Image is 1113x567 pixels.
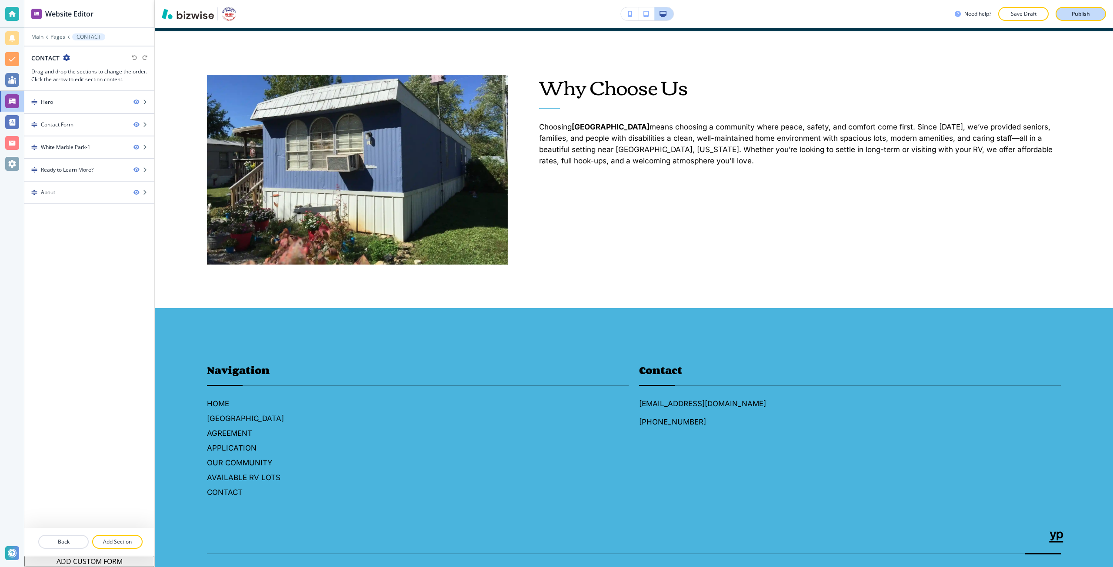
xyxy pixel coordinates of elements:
[1010,10,1037,18] p: Save Draft
[207,428,629,439] h6: AGREEMENT
[222,7,236,21] img: Your Logo
[31,53,60,63] h2: CONTACT
[1072,10,1090,18] p: Publish
[24,136,154,158] div: DragWhite Marble Park-1
[41,98,53,106] div: Hero
[31,34,43,40] button: Main
[207,75,508,265] img: fc3aa5af7a2d75fb17b3d839b0e64663.webp
[207,362,270,378] strong: Navigation
[31,189,37,196] img: Drag
[45,9,93,19] h2: Website Editor
[207,398,629,409] h6: HOME
[50,34,65,40] button: Pages
[31,167,37,173] img: Drag
[31,68,147,83] h3: Drag and drop the sections to change the order. Click the arrow to edit section content.
[207,442,629,454] h6: APPLICATION
[207,472,629,483] h6: AVAILABLE RV LOTS
[31,144,37,150] img: Drag
[639,362,682,378] strong: Contact
[639,398,766,409] a: [EMAIL_ADDRESS][DOMAIN_NAME]
[24,91,154,113] div: DragHero
[92,535,143,549] button: Add Section
[38,535,89,549] button: Back
[93,538,142,546] p: Add Section
[31,9,42,19] img: editor icon
[1056,7,1106,21] button: Publish
[72,33,105,40] button: CONTACT
[539,121,1061,166] p: Choosing means choosing a community where peace, safety, and comfort come first. Since [DATE], we...
[24,182,154,203] div: DragAbout
[24,159,154,181] div: DragReady to Learn More?
[41,121,73,129] div: Contact Form
[24,556,154,567] button: ADD CUSTOM FORM
[207,413,629,424] h6: [GEOGRAPHIC_DATA]
[539,75,1061,98] p: Why Choose Us
[41,166,93,174] div: Ready to Learn More?
[207,457,629,468] h6: OUR COMMUNITY
[41,189,55,196] div: About
[31,99,37,105] img: Drag
[998,7,1049,21] button: Save Draft
[964,10,991,18] h3: Need help?
[31,122,37,128] img: Drag
[572,123,650,131] strong: [GEOGRAPHIC_DATA]
[77,34,101,40] p: CONTACT
[207,487,629,498] h6: CONTACT
[39,538,88,546] p: Back
[162,9,214,19] img: Bizwise Logo
[24,114,154,136] div: DragContact Form
[639,416,706,428] a: [PHONE_NUMBER]
[41,143,90,151] div: White Marble Park-1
